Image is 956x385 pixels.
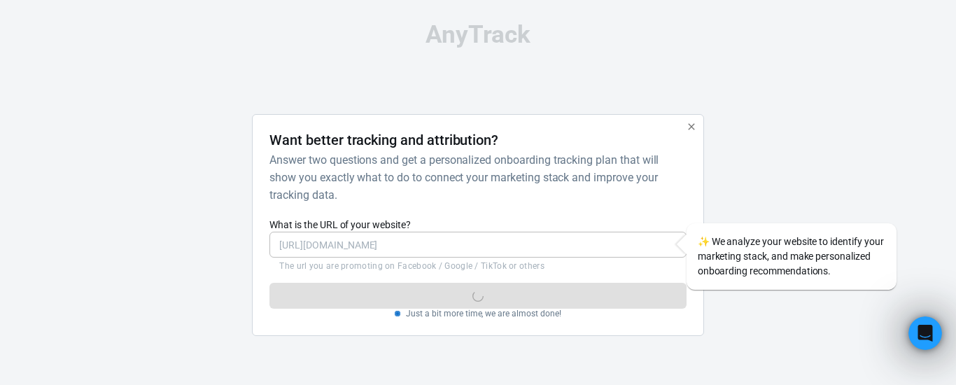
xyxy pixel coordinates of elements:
[279,260,676,272] p: The url you are promoting on Facebook / Google / TikTok or others
[406,309,561,318] p: Just a bit more time, we are almost done!
[269,218,686,232] label: What is the URL of your website?
[128,22,828,47] div: AnyTrack
[269,151,680,204] h6: Answer two questions and get a personalized onboarding tracking plan that will show you exactly w...
[908,316,942,350] iframe: Intercom live chat
[269,232,686,258] input: https://yourwebsite.com/landing-page
[269,132,498,148] h4: Want better tracking and attribution?
[698,236,710,247] span: sparkles
[687,223,897,290] div: We analyze your website to identify your marketing stack, and make personalized onboarding recomm...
